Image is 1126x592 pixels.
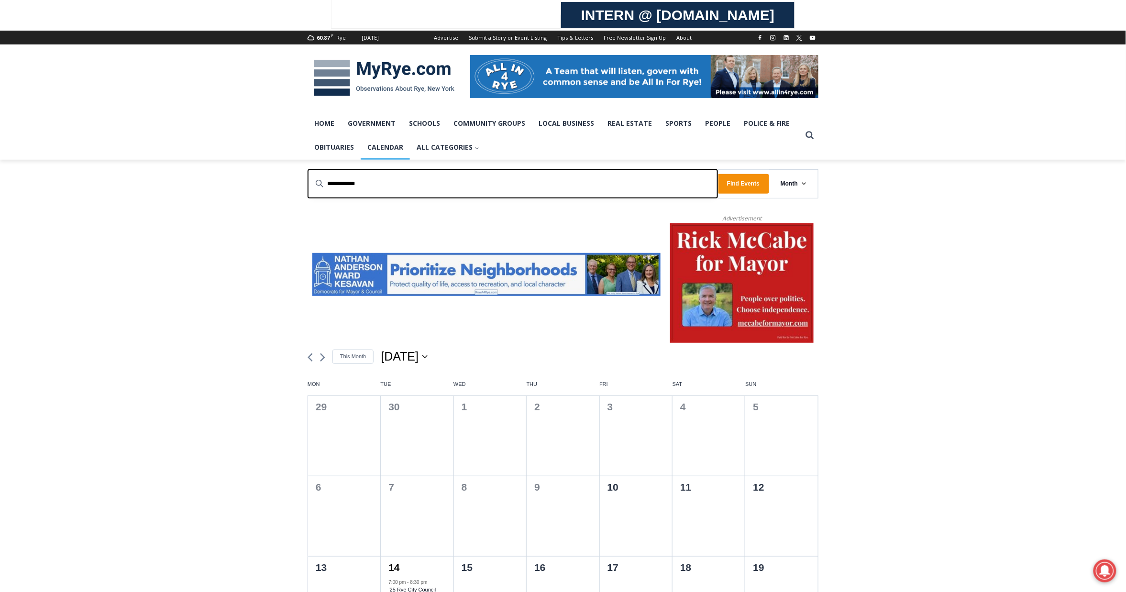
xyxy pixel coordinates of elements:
[381,381,454,395] div: Tuesday
[769,170,818,198] button: Month
[317,34,330,41] span: 60.87
[464,31,552,44] a: Submit a Story or Event Listing
[527,381,600,388] span: Thu
[698,111,737,135] a: People
[754,32,766,44] a: Facebook
[607,562,618,573] time: 17
[680,482,691,493] time: 11
[230,93,464,119] a: Intern @ [DOMAIN_NAME]
[462,562,473,573] time: 15
[601,111,659,135] a: Real Estate
[242,0,452,93] div: Apply Now <> summer and RHS senior internships available
[745,381,818,388] span: Sun
[534,482,540,493] time: 9
[308,111,341,135] a: Home
[320,353,325,362] a: Next month
[534,562,545,573] time: 16
[552,31,599,44] a: Tips & Letters
[388,580,406,585] time: 7:00 pm
[767,32,779,44] a: Instagram
[429,31,464,44] a: Advertise
[402,111,447,135] a: Schools
[453,381,527,388] span: Wed
[316,482,321,493] time: 6
[532,111,601,135] a: Local Business
[745,381,818,395] div: Sunday
[737,111,796,135] a: Police & Fire
[429,31,697,44] nav: Secondary Navigation
[381,348,428,365] button: Click to toggle datepicker
[670,223,814,343] img: McCabe for Mayor
[410,580,427,585] time: 8:30 pm
[794,32,805,44] a: X
[599,31,672,44] a: Free Newsletter Sign Up
[410,135,486,159] button: Child menu of All Categories
[361,135,410,159] a: Calendar
[316,401,327,412] time: 29
[599,381,673,388] span: Fri
[753,562,764,573] time: 19
[607,401,613,412] time: 3
[659,111,698,135] a: Sports
[388,562,399,573] a: 14
[388,401,399,412] time: 30
[308,381,381,388] span: Mon
[316,562,327,573] time: 13
[250,95,443,117] span: Intern @ [DOMAIN_NAME]
[381,381,454,388] span: Tue
[462,482,467,493] time: 8
[308,381,381,395] div: Monday
[462,401,467,412] time: 1
[381,348,419,365] span: [DATE]
[308,170,718,198] input: Enter Keyword. Search for events by Keyword.
[332,350,374,363] a: Click to select the current month
[453,381,527,395] div: Wednesday
[713,214,771,223] span: Advertisement
[362,33,379,42] div: [DATE]
[753,401,759,412] time: 5
[407,580,408,585] span: -
[672,31,697,44] a: About
[534,401,540,412] time: 2
[336,33,346,42] div: Rye
[673,381,746,395] div: Saturday
[607,482,618,493] time: 10
[718,174,769,194] button: Find Events
[753,482,764,493] time: 12
[331,33,334,38] span: F
[308,53,461,103] img: MyRye.com
[807,32,818,44] a: YouTube
[470,55,818,98] img: All in for Rye
[801,127,818,144] button: View Search Form
[527,381,600,395] div: Thursday
[308,135,361,159] a: Obituaries
[447,111,532,135] a: Community Groups
[781,179,798,188] span: Month
[341,111,402,135] a: Government
[599,381,673,395] div: Friday
[388,482,394,493] time: 7
[308,111,801,160] nav: Primary Navigation
[680,562,691,573] time: 18
[680,401,686,412] time: 4
[673,381,746,388] span: Sat
[308,353,313,362] a: Previous month
[781,32,792,44] a: Linkedin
